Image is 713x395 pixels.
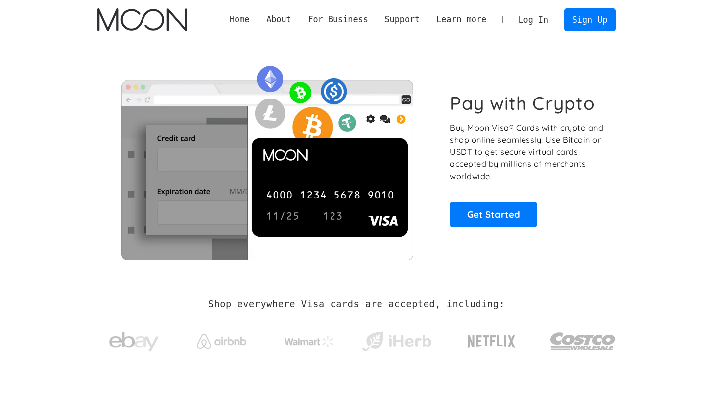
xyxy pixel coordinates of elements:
[450,92,595,114] h1: Pay with Crypto
[550,323,616,360] img: Costco
[450,202,537,227] a: Get Started
[266,13,291,26] div: About
[428,13,495,26] div: Learn more
[197,334,246,349] img: Airbnb
[221,13,258,26] a: Home
[300,13,377,26] div: For Business
[377,13,428,26] div: Support
[258,13,299,26] div: About
[550,313,616,365] a: Costco
[467,329,516,354] img: Netflix
[384,13,420,26] div: Support
[272,326,346,352] a: Walmart
[109,326,159,357] img: ebay
[285,336,334,347] img: Walmart
[447,319,536,359] a: Netflix
[97,8,187,31] img: Moon Logo
[308,13,368,26] div: For Business
[436,13,486,26] div: Learn more
[450,122,605,183] p: Buy Moon Visa® Cards with crypto and shop online seamlessly! Use Bitcoin or USDT to get secure vi...
[564,8,616,31] a: Sign Up
[97,316,171,362] a: ebay
[97,59,436,260] img: Moon Cards let you spend your crypto anywhere Visa is accepted.
[97,8,187,31] a: home
[208,299,505,310] h2: Shop everywhere Visa cards are accepted, including:
[360,329,433,354] img: iHerb
[510,9,557,31] a: Log In
[185,324,258,354] a: Airbnb
[360,319,433,359] a: iHerb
